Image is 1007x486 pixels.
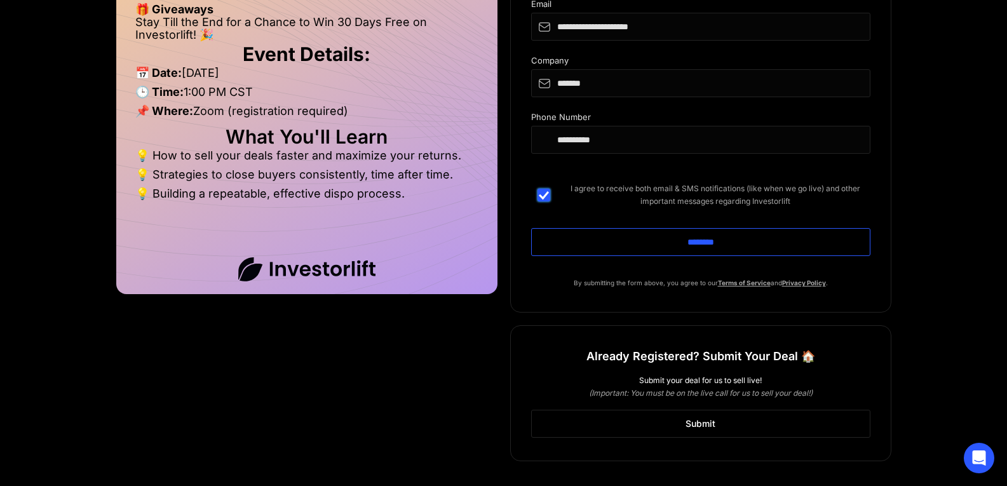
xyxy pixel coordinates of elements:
[531,56,870,69] div: Company
[135,3,213,16] strong: 🎁 Giveaways
[586,345,815,368] h1: Already Registered? Submit Your Deal 🏠
[718,279,771,287] a: Terms of Service
[531,112,870,126] div: Phone Number
[531,374,870,387] div: Submit your deal for us to sell live!
[135,104,193,118] strong: 📌 Where:
[135,187,478,200] li: 💡 Building a repeatable, effective dispo process.
[531,276,870,289] p: By submitting the form above, you agree to our and .
[135,149,478,168] li: 💡 How to sell your deals faster and maximize your returns.
[135,16,478,41] li: Stay Till the End for a Chance to Win 30 Days Free on Investorlift! 🎉
[531,410,870,438] a: Submit
[135,67,478,86] li: [DATE]
[135,130,478,143] h2: What You'll Learn
[135,85,184,98] strong: 🕒 Time:
[135,86,478,105] li: 1:00 PM CST
[560,182,870,208] span: I agree to receive both email & SMS notifications (like when we go live) and other important mess...
[243,43,370,65] strong: Event Details:
[135,105,478,124] li: Zoom (registration required)
[135,66,182,79] strong: 📅 Date:
[782,279,826,287] a: Privacy Policy
[964,443,994,473] div: Open Intercom Messenger
[135,168,478,187] li: 💡 Strategies to close buyers consistently, time after time.
[589,388,813,398] em: (Important: You must be on the live call for us to sell your deal!)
